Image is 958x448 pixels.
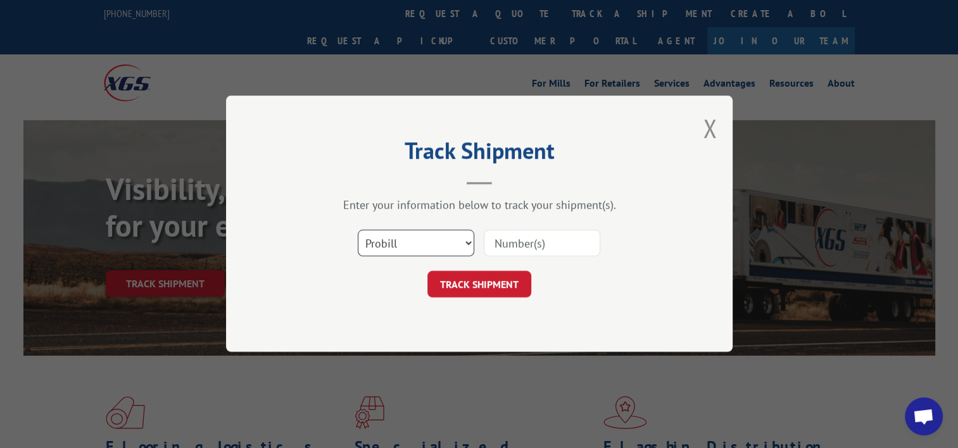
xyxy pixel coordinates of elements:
button: Close modal [703,111,717,145]
div: Enter your information below to track your shipment(s). [289,198,669,213]
input: Number(s) [484,230,600,257]
h2: Track Shipment [289,142,669,166]
a: Open chat [905,397,943,435]
button: TRACK SHIPMENT [427,271,531,298]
